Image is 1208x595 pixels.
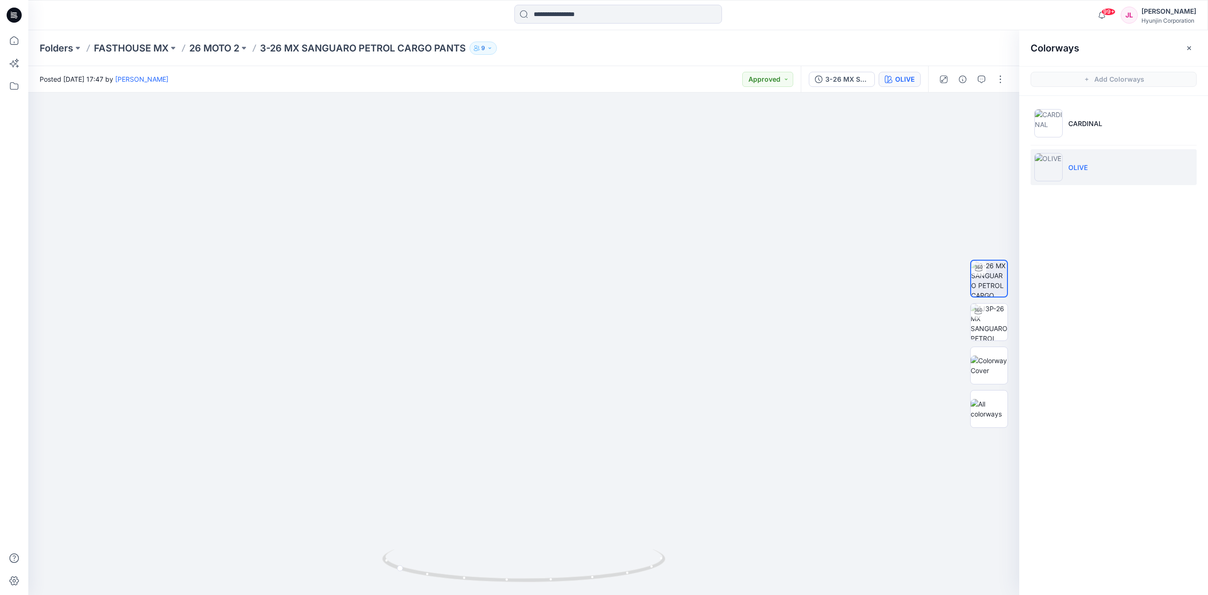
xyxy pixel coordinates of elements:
[1101,8,1116,16] span: 99+
[189,42,239,55] a: 26 MOTO 2
[825,74,869,85] div: 3-26 MX SANGUARO PETROL CARGO PANTS
[1121,7,1138,24] div: JL
[1141,17,1196,24] div: Hyunjin Corporation
[1141,6,1196,17] div: [PERSON_NAME]
[971,261,1007,297] img: 3-26 MX SANGUARO PETROL CARGO PANTS
[879,72,921,87] button: OLIVE
[971,304,1007,340] img: 1J3P-26 MX SANGUARO PETROL SET
[115,75,168,83] a: [PERSON_NAME]
[481,43,485,53] p: 9
[1034,153,1063,181] img: OLIVE
[1068,119,1102,128] p: CARDINAL
[895,74,914,85] div: OLIVE
[1031,42,1079,54] h2: Colorways
[260,42,466,55] p: 3-26 MX SANGUARO PETROL CARGO PANTS
[470,42,497,55] button: 9
[1034,109,1063,137] img: CARDINAL
[94,42,168,55] a: FASTHOUSE MX
[40,42,73,55] a: Folders
[971,399,1007,419] img: All colorways
[955,72,970,87] button: Details
[170,24,878,595] img: eyJhbGciOiJIUzI1NiIsImtpZCI6IjAiLCJzbHQiOiJzZXMiLCJ0eXAiOiJKV1QifQ.eyJkYXRhIjp7InR5cGUiOiJzdG9yYW...
[1068,162,1088,172] p: OLIVE
[971,356,1007,375] img: Colorway Cover
[40,74,168,84] span: Posted [DATE] 17:47 by
[809,72,875,87] button: 3-26 MX SANGUARO PETROL CARGO PANTS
